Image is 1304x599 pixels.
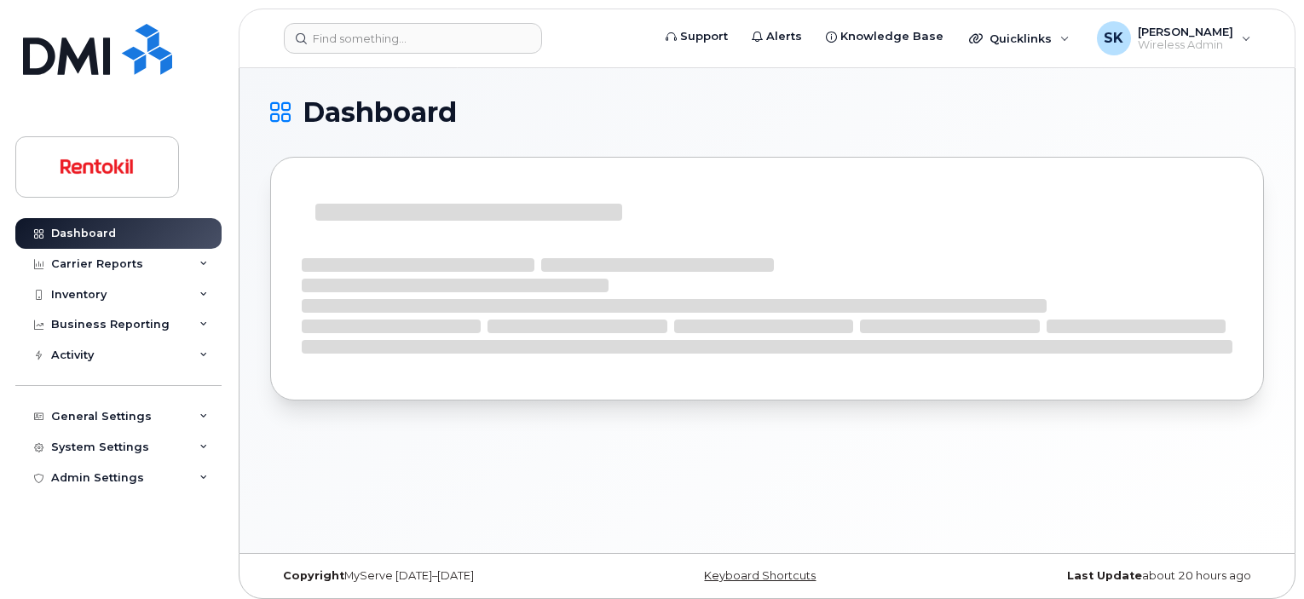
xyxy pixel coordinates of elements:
[704,569,816,582] a: Keyboard Shortcuts
[283,569,344,582] strong: Copyright
[932,569,1264,583] div: about 20 hours ago
[270,569,602,583] div: MyServe [DATE]–[DATE]
[303,100,457,125] span: Dashboard
[1067,569,1142,582] strong: Last Update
